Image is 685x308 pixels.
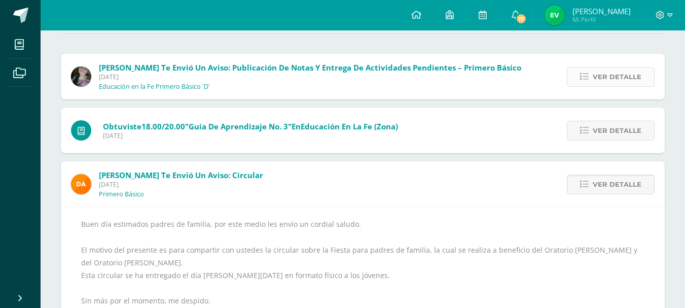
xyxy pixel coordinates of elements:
[572,15,631,24] span: Mi Perfil
[516,13,527,24] span: 17
[71,174,91,194] img: f9d34ca01e392badc01b6cd8c48cabbd.png
[71,66,91,87] img: 8322e32a4062cfa8b237c59eedf4f548.png
[99,170,263,180] span: [PERSON_NAME] te envió un aviso: Circular
[545,5,565,25] img: 2dbed10b0cb3ddddc6c666b9f0b18d18.png
[593,67,641,86] span: Ver detalle
[103,131,398,140] span: [DATE]
[99,83,210,91] p: Educación en la Fe Primero Básico 'D'
[593,175,641,194] span: Ver detalle
[99,62,521,73] span: [PERSON_NAME] te envió un aviso: Publicación de notas y entrega de actividades pendientes – Prime...
[593,121,641,140] span: Ver detalle
[99,190,144,198] p: Primero Básico
[185,121,292,131] span: "Guía de Aprendizaje No. 3"
[141,121,185,131] span: 18.00/20.00
[572,6,631,16] span: [PERSON_NAME]
[99,180,263,189] span: [DATE]
[301,121,398,131] span: Educación en la Fe (Zona)
[103,121,398,131] span: Obtuviste en
[99,73,521,81] span: [DATE]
